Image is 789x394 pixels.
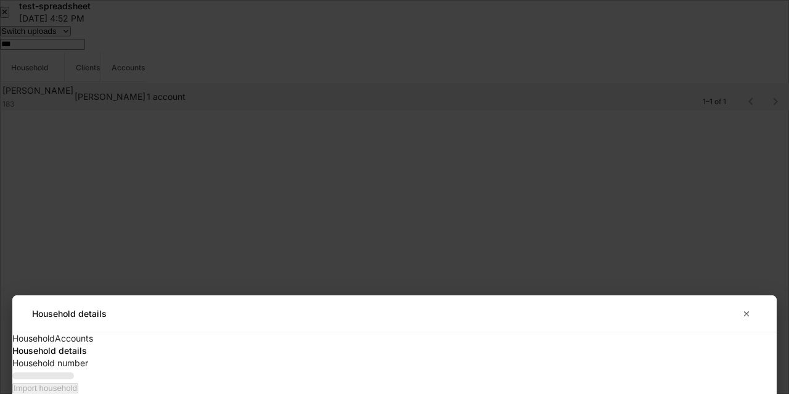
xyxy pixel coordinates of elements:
h5: Household details [32,308,107,320]
a: Household [12,333,55,343]
button: Import household [12,383,78,393]
h5: Household details [12,345,777,357]
a: Accounts [55,333,93,343]
div: Import household [14,384,77,392]
div: Household number [12,357,777,369]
